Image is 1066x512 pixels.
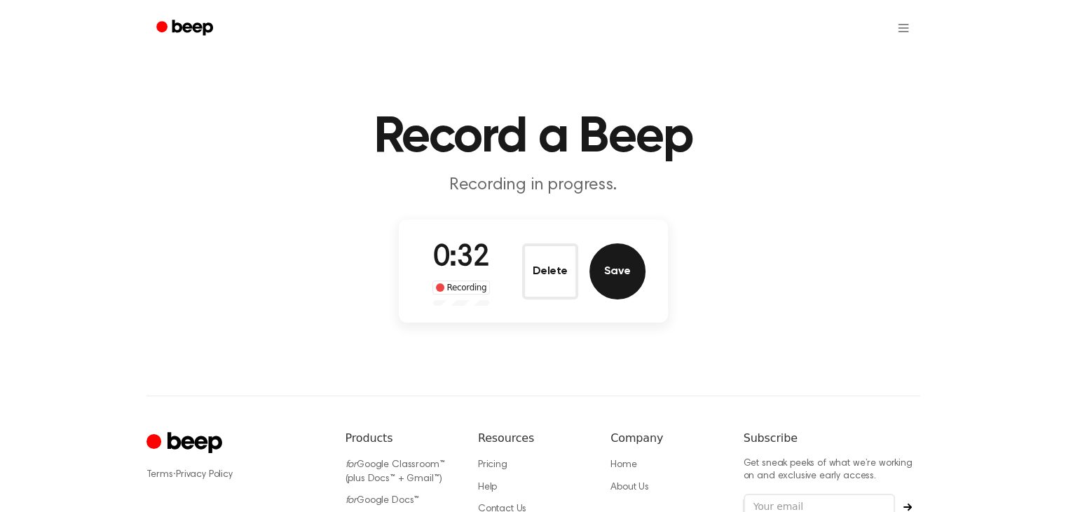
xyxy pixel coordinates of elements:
[433,243,489,273] span: 0:32
[478,460,507,470] a: Pricing
[610,430,720,447] h6: Company
[610,483,649,492] a: About Us
[346,460,357,470] i: for
[610,460,636,470] a: Home
[146,430,226,457] a: Cruip
[346,496,357,506] i: for
[744,458,920,483] p: Get sneak peeks of what we’re working on and exclusive early access.
[346,496,420,506] a: forGoogle Docs™
[346,460,445,484] a: forGoogle Classroom™ (plus Docs™ + Gmail™)
[146,470,173,480] a: Terms
[432,281,491,295] div: Recording
[264,174,802,197] p: Recording in progress.
[346,430,456,447] h6: Products
[146,15,226,42] a: Beep
[175,112,892,163] h1: Record a Beep
[176,470,233,480] a: Privacy Policy
[895,503,920,511] button: Subscribe
[887,11,920,45] button: Open menu
[478,430,588,447] h6: Resources
[522,243,578,299] button: Delete Audio Record
[478,483,497,492] a: Help
[146,468,323,482] div: ·
[744,430,920,447] h6: Subscribe
[589,243,645,299] button: Save Audio Record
